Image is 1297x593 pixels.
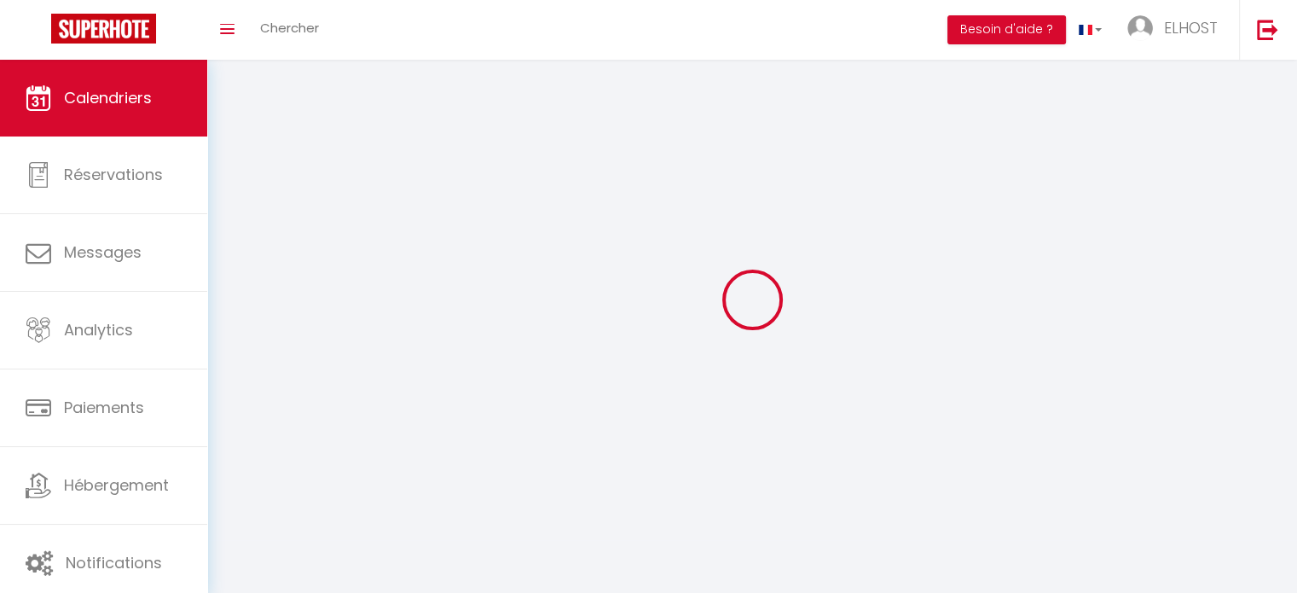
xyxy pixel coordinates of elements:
[947,15,1066,44] button: Besoin d'aide ?
[51,14,156,44] img: Super Booking
[64,397,144,418] span: Paiements
[64,164,163,185] span: Réservations
[66,552,162,573] span: Notifications
[64,241,142,263] span: Messages
[1127,15,1153,41] img: ...
[64,474,169,496] span: Hébergement
[260,19,319,37] span: Chercher
[64,87,152,108] span: Calendriers
[1257,19,1278,40] img: logout
[1164,17,1218,38] span: ELHOST
[64,319,133,340] span: Analytics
